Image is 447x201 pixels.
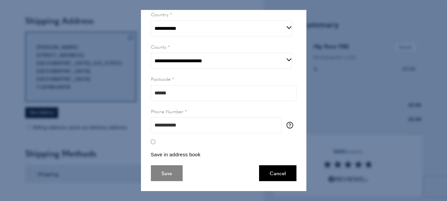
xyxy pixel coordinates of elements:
[151,152,201,157] span: Save in address book
[151,75,171,82] span: Postcode
[151,43,167,50] span: County
[151,165,183,181] button: Save
[151,11,169,18] span: Country
[259,165,296,181] button: Cancel
[287,122,296,128] button: More information
[151,108,184,115] span: Phone Number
